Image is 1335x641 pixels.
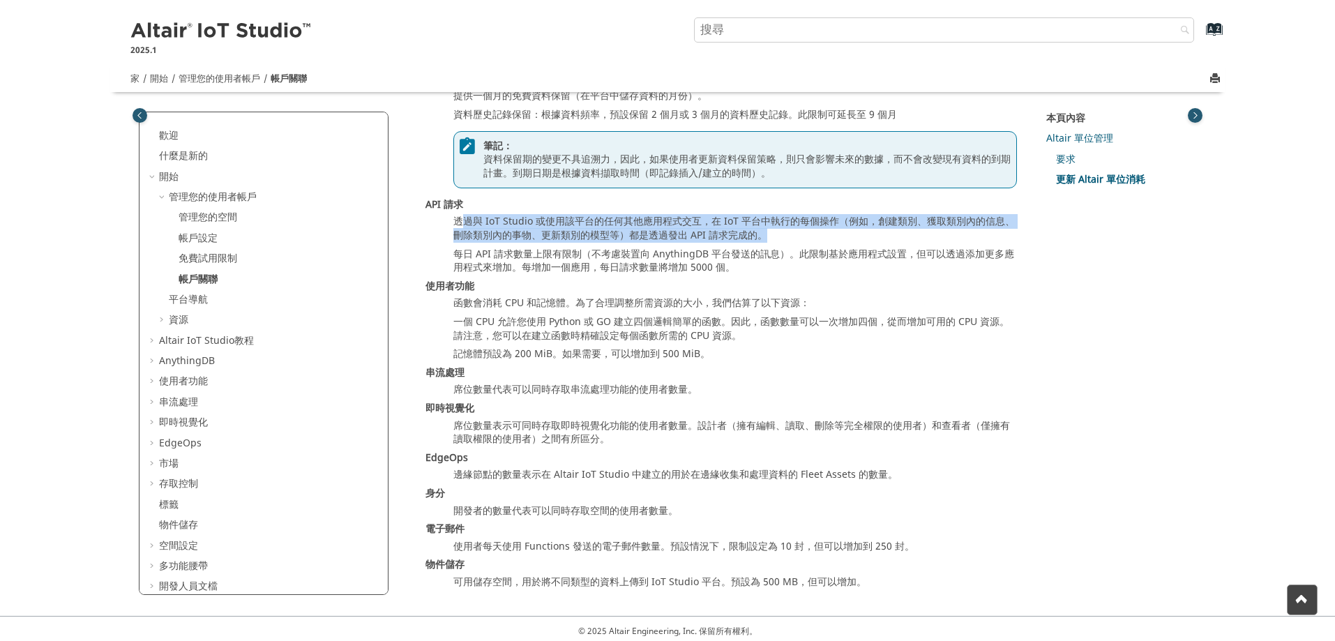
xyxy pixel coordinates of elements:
a: 開始 [159,169,179,184]
a: 免費試用限制 [179,251,237,266]
font: 使用者 [159,374,188,389]
font: 每日 API 請求數量上限有限制（不考慮裝置向 AnythingDB 平台發送的訊息）。此限制基於應用程式設置，但可以透過添加更多應用程式來增加。每增加一個應用，每日請求數量將增加 5000 個。 [453,247,1014,276]
a: EdgeOps [159,436,202,451]
font: 身分 [425,486,445,501]
a: 家 [130,73,139,85]
input: 搜尋查詢 [694,17,1195,43]
font: 可用儲存空間，用於將不同類型的資料上傳到 IoT Studio 平台。預設為 500 MB，但可以增加。 [453,575,866,589]
button: 切換主題目錄 [1188,108,1202,123]
span: 擴張 AnythingDB [148,354,159,368]
a: 前往索引術語頁面 [1184,29,1215,43]
a: 帳戶關聯 [179,272,218,287]
a: 資源 [169,312,188,327]
font: © 2025 Altair Engineering, Inc. 保留所有權利。 [578,625,757,638]
a: 物件儲存 [159,518,198,532]
span: 擴張 資源 [158,313,169,327]
a: 管理您的使用者帳戶 [179,73,260,85]
font: 市場 [159,456,179,471]
a: 存取控制 [159,476,198,491]
font: 2025.1 [130,44,157,56]
font: 使用者每天使用 Functions 發送的電子郵件數量。預設情況下，限制設定為 10 封，但可以增加到 250 封。 [453,539,914,554]
a: 開始 [150,73,168,85]
button: 列印此頁 [1211,70,1222,89]
font: 物件儲存 [425,557,465,572]
font: 即時視覺化 [425,401,474,416]
a: 標籤 [159,497,179,512]
font: 透過與 IoT Studio 或使用該平台的任何其他應用程式交互，在 IoT 平台中執行的每個操作（例如，創建類別、獲取類別內的信息、刪除類別內的事物、更新類別的模型等）都是透過發出 API 請... [453,214,1015,243]
font: 席位數量代表可以同時存取串流處理功能的使用者數量。 [453,382,697,397]
img: Altair 物聯網工作室 [130,20,313,43]
span: 坍塌 開始 [148,170,159,184]
font: EdgeOps [425,451,468,465]
a: 使用者功能 [159,374,208,389]
a: 什麼是新的 [159,149,208,163]
nav: 工具 [110,60,1225,92]
a: 多功能腰帶 [159,559,208,573]
font: 席位數量表示可同時存取即時視覺化功能的使用者數量。設計者（擁有編輯、讀取、刪除等完全權限的使用者）和查看者（僅擁有讀取權限的使用者）之間有所區分。 [453,418,1010,447]
font: 資料歷史記錄保留：根據資料頻率，預設保留 2 個月或 3 個月的資料歷史記錄。此限制可延長至 9 個月 [453,107,897,122]
span: 擴張 市場 [148,457,159,471]
font: 記憶體預設為 200 MiB。如果需要，可以增加到 500 MiB。 [453,347,710,361]
font: 函數會消耗 CPU 和記憶體。為了合理調整所需資源的大小，我們估算了以下資源： [453,296,810,310]
span: 擴張 即時視覺化 [148,416,159,430]
a: AnythingDB [159,354,215,368]
span: 擴張 使用者功能 [148,375,159,389]
font: 串流處理 [425,365,465,380]
font: 資料保留期的變更不具追溯力，因此，如果使用者更新資料保留策略，則只會影響未來的數據，而不會改變現有資料的到期計畫。到期日期是根據資料擷取時間（即記錄插入/建立的時間）。 [483,152,1011,181]
a: 平台導航 [169,292,208,307]
a: Altair IoT Studio教程 [159,333,254,348]
button: 搜尋 [1162,17,1201,45]
a: 空間設定 [159,538,198,553]
span: 擴張 開發人員文檔 [148,580,159,594]
a: 串流處理 [159,395,198,409]
a: 更新 Altair 單位消耗 [1056,172,1145,187]
font: API 請求 [425,197,463,212]
span: 坍塌 管理您的使用者帳戶 [158,190,169,204]
span: 擴張 EdgeOps [148,437,159,451]
font: 電子郵件 [425,522,465,536]
font: 功能 [188,374,208,389]
a: 帳戶關聯 [271,73,307,85]
a: 要求 [1056,152,1076,167]
a: Altair 單位管理 [1046,131,1113,146]
font: 邊緣節點的數量表示在 Altair IoT Studio 中建立的用於在邊緣收集和處理資料的 Fleet Assets 的數量。 [453,467,898,482]
span: 擴張 空間設定 [148,539,159,553]
span: 擴張 多功能腰帶 [148,559,159,573]
font: 教程 [234,333,254,348]
font: Altair IoT Studio [159,333,234,348]
a: 帳戶設定 [179,231,218,246]
button: 切換發佈內容表 [133,108,147,123]
font: 使用者功能 [425,279,474,294]
a: 歡迎 [159,128,179,143]
font: 開發者的數量代表可以同時存取空間的使用者數量。 [453,504,678,518]
span: 擴張 存取控制 [148,477,159,491]
a: 管理您的使用者帳戶 [169,190,257,204]
a: 即時視覺化 [159,415,208,430]
a: 開發人員文檔 [159,579,218,594]
font: 筆記： [483,139,513,153]
span: 擴張 串流處理 [148,395,159,409]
